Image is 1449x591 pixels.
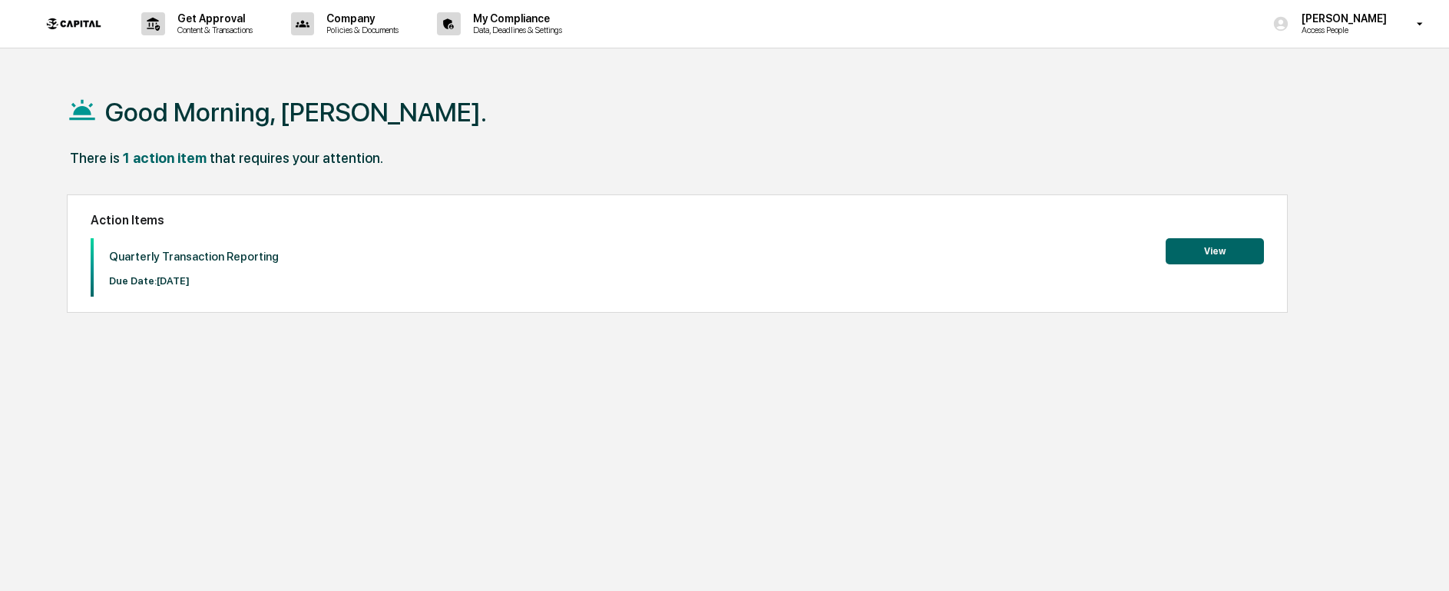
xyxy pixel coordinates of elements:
[91,213,1264,227] h2: Action Items
[461,25,570,35] p: Data, Deadlines & Settings
[314,12,406,25] p: Company
[123,150,207,166] div: 1 action item
[1289,25,1394,35] p: Access People
[105,97,487,128] h1: Good Morning, [PERSON_NAME].
[1166,238,1264,264] button: View
[461,12,570,25] p: My Compliance
[210,150,383,166] div: that requires your attention.
[1289,12,1394,25] p: [PERSON_NAME]
[314,25,406,35] p: Policies & Documents
[109,275,279,287] p: Due Date: [DATE]
[165,25,260,35] p: Content & Transactions
[1166,243,1264,257] a: View
[165,12,260,25] p: Get Approval
[70,150,120,166] div: There is
[109,250,279,264] p: Quarterly Transaction Reporting
[37,8,111,40] img: logo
